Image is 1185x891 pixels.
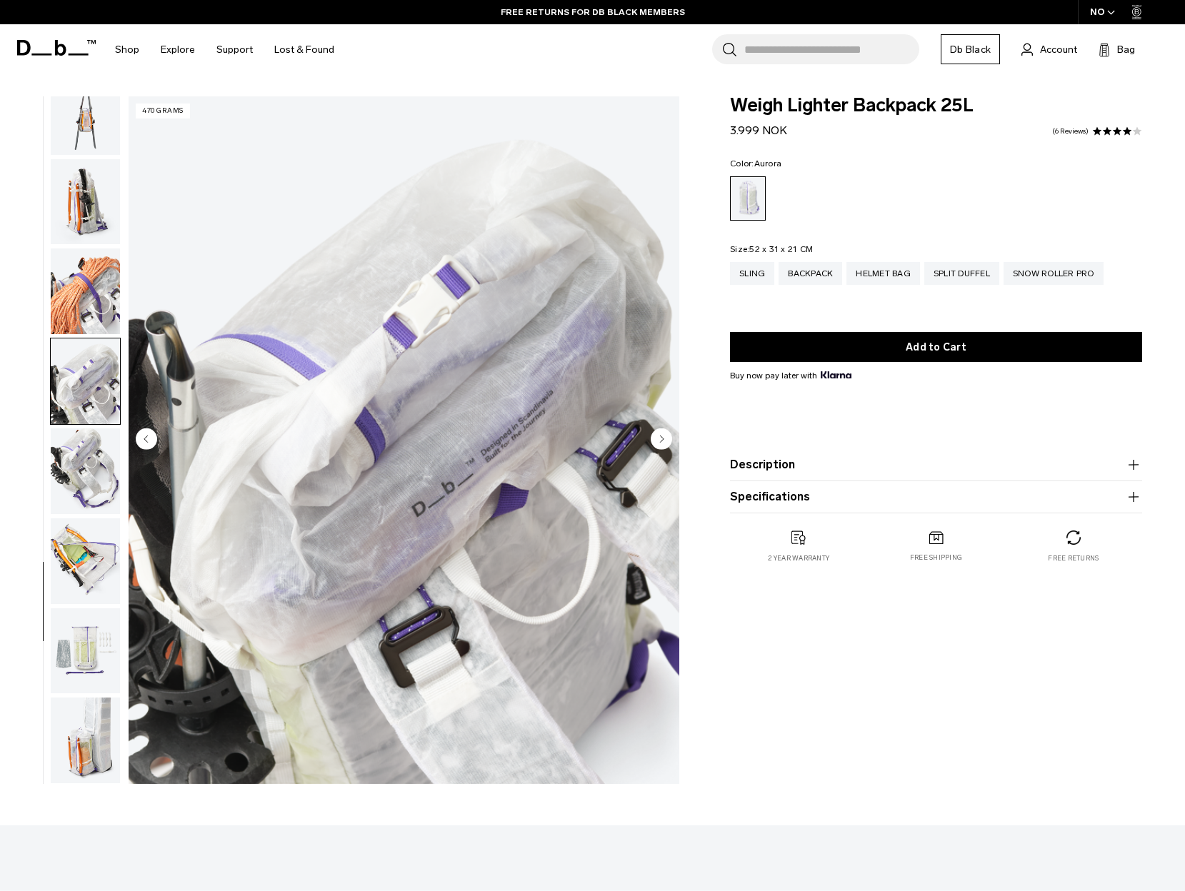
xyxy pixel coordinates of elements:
[104,24,345,75] nav: Main Navigation
[136,104,190,119] p: 470 grams
[941,34,1000,64] a: Db Black
[730,332,1142,362] button: Add to Cart
[1021,41,1077,58] a: Account
[216,24,253,75] a: Support
[161,24,195,75] a: Explore
[821,371,851,378] img: {"height" => 20, "alt" => "Klarna"}
[779,262,842,285] a: Backpack
[501,6,685,19] a: FREE RETURNS FOR DB BLACK MEMBERS
[768,553,829,563] p: 2 year warranty
[730,369,851,382] span: Buy now pay later with
[50,428,121,515] button: Weigh_Lighter_Backpack_25L_13.png
[1099,41,1135,58] button: Bag
[1004,262,1104,285] a: Snow Roller Pro
[924,262,999,285] a: Split Duffel
[910,553,962,563] p: Free shipping
[51,159,120,245] img: Weigh_Lighter_Backpack_25L_10.png
[1117,42,1135,57] span: Bag
[730,262,774,285] a: Sling
[115,24,139,75] a: Shop
[274,24,334,75] a: Lost & Found
[51,518,120,604] img: Weigh_Lighter_Backpack_25L_14.png
[51,698,120,783] img: Weigh_Lighter_Backpack_25L_16.png
[730,96,1142,115] span: Weigh Lighter Backpack 25L
[730,245,813,253] legend: Size:
[1052,128,1089,135] a: 6 reviews
[129,96,679,784] img: Weigh_Lighter_Backpack_25L_12.png
[51,248,120,334] img: Weigh_Lighter_Backpack_25L_11.png
[50,608,121,695] button: Weigh_Lighter_Backpack_25L_15.png
[1048,553,1099,563] p: Free returns
[50,69,121,156] button: Weigh_Lighter_Backpack_25L_9.png
[651,428,672,452] button: Next slide
[730,456,1142,473] button: Description
[730,176,766,221] a: Aurora
[50,338,121,425] button: Weigh_Lighter_Backpack_25L_12.png
[50,697,121,784] button: Weigh_Lighter_Backpack_25L_16.png
[51,608,120,694] img: Weigh_Lighter_Backpack_25L_15.png
[846,262,920,285] a: Helmet Bag
[51,338,120,424] img: Weigh_Lighter_Backpack_25L_12.png
[754,158,782,168] span: Aurora
[51,428,120,514] img: Weigh_Lighter_Backpack_25L_13.png
[129,96,679,784] li: 14 / 18
[1040,42,1077,57] span: Account
[50,518,121,605] button: Weigh_Lighter_Backpack_25L_14.png
[730,488,1142,505] button: Specifications
[51,69,120,155] img: Weigh_Lighter_Backpack_25L_9.png
[136,428,157,452] button: Previous slide
[730,124,787,137] span: 3.999 NOK
[749,244,813,254] span: 52 x 31 x 21 CM
[50,158,121,246] button: Weigh_Lighter_Backpack_25L_10.png
[50,248,121,335] button: Weigh_Lighter_Backpack_25L_11.png
[730,159,781,168] legend: Color:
